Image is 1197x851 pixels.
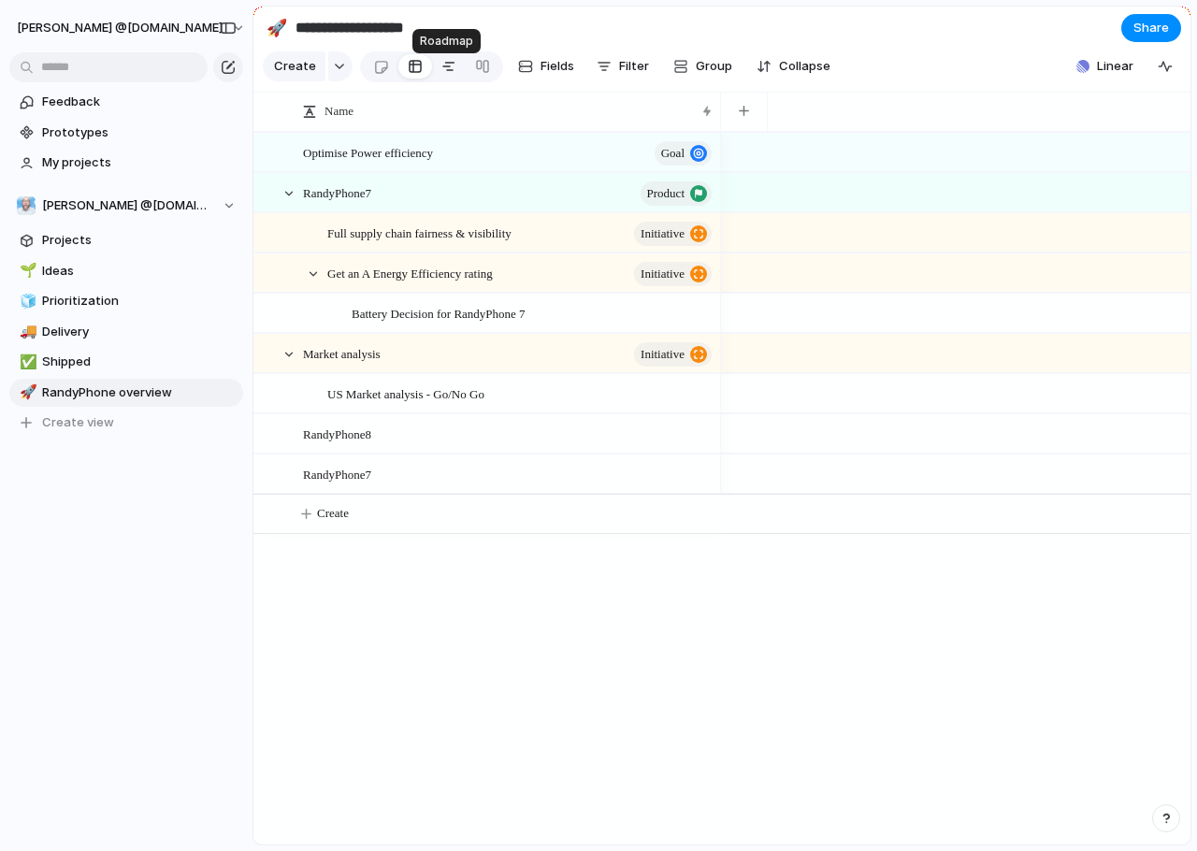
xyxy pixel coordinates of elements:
[42,353,237,371] span: Shipped
[20,260,33,281] div: 🌱
[42,292,237,310] span: Prioritization
[267,15,287,40] div: 🚀
[17,383,36,402] button: 🚀
[9,287,243,315] a: 🧊Prioritization
[324,102,353,121] span: Name
[8,13,255,43] button: [PERSON_NAME] @[DOMAIN_NAME]
[303,141,433,163] span: Optimise Power efficiency
[42,196,213,215] span: [PERSON_NAME] @[DOMAIN_NAME]
[9,409,243,437] button: Create view
[749,51,838,81] button: Collapse
[641,261,685,287] span: initiative
[664,51,742,81] button: Group
[511,51,582,81] button: Fields
[17,323,36,341] button: 🚚
[9,379,243,407] a: 🚀RandyPhone overview
[9,318,243,346] a: 🚚Delivery
[17,292,36,310] button: 🧊
[661,140,685,166] span: goal
[274,57,316,76] span: Create
[9,88,243,116] a: Feedback
[42,323,237,341] span: Delivery
[1069,52,1141,80] button: Linear
[327,262,493,283] span: Get an A Energy Efficiency rating
[303,463,371,484] span: RandyPhone7
[647,180,685,207] span: Product
[42,93,237,111] span: Feedback
[42,153,237,172] span: My projects
[1097,57,1133,76] span: Linear
[634,262,712,286] button: initiative
[619,57,649,76] span: Filter
[1133,19,1169,37] span: Share
[779,57,830,76] span: Collapse
[303,181,371,203] span: RandyPhone7
[42,262,237,281] span: Ideas
[9,149,243,177] a: My projects
[17,353,36,371] button: ✅
[9,192,243,220] button: [PERSON_NAME] @[DOMAIN_NAME]
[42,383,237,402] span: RandyPhone overview
[696,57,732,76] span: Group
[641,341,685,368] span: initiative
[20,291,33,312] div: 🧊
[327,222,512,243] span: Full supply chain fairness & visibility
[589,51,656,81] button: Filter
[42,413,114,432] span: Create view
[20,382,33,403] div: 🚀
[9,257,243,285] a: 🌱Ideas
[655,141,712,166] button: goal
[303,423,371,444] span: RandyPhone8
[20,321,33,342] div: 🚚
[541,57,574,76] span: Fields
[263,51,325,81] button: Create
[42,123,237,142] span: Prototypes
[9,226,243,254] a: Projects
[641,181,712,206] button: Product
[9,348,243,376] a: ✅Shipped
[9,119,243,147] a: Prototypes
[327,382,484,404] span: US Market analysis - Go/No Go
[641,221,685,247] span: initiative
[17,262,36,281] button: 🌱
[412,29,481,53] div: Roadmap
[1121,14,1181,42] button: Share
[262,13,292,43] button: 🚀
[17,19,223,37] span: [PERSON_NAME] @[DOMAIN_NAME]
[634,222,712,246] button: initiative
[634,342,712,367] button: initiative
[352,302,526,324] span: Battery Decision for RandyPhone 7
[42,231,237,250] span: Projects
[20,352,33,373] div: ✅
[303,342,381,364] span: Market analysis
[317,504,349,523] span: Create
